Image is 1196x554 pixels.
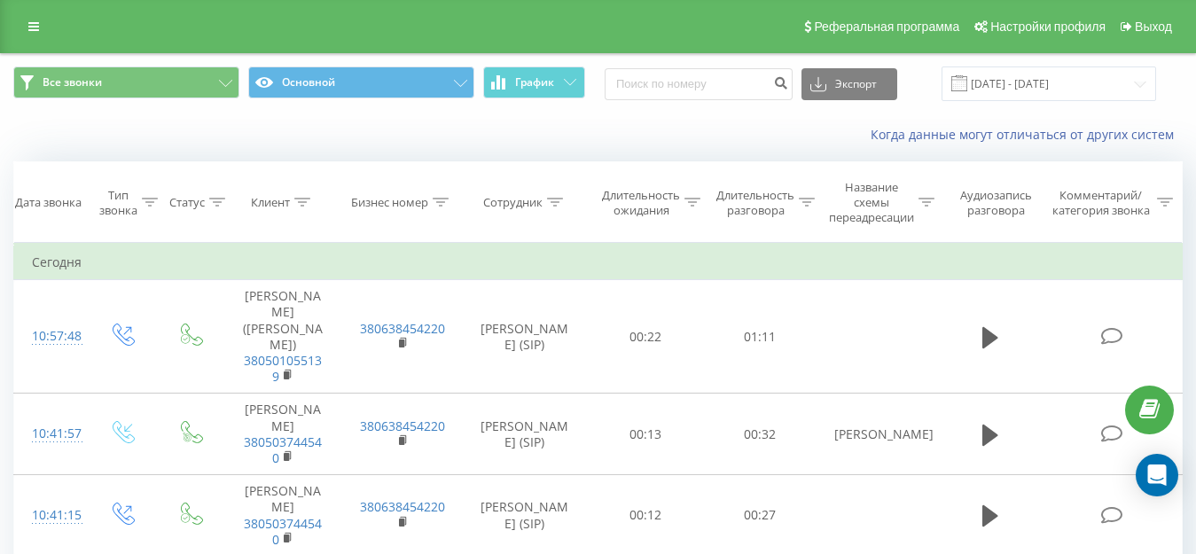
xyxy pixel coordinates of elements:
td: [PERSON_NAME] (SIP) [461,394,589,475]
a: Когда данные могут отличаться от других систем [871,126,1183,143]
div: 10:41:57 [32,417,69,451]
div: 10:57:48 [32,319,69,354]
span: График [515,76,554,89]
span: Реферальная программа [814,20,959,34]
div: Дата звонка [15,195,82,210]
div: Статус [169,195,205,210]
span: Настройки профиля [990,20,1106,34]
div: Open Intercom Messenger [1136,454,1178,496]
button: Экспорт [801,68,897,100]
span: Все звонки [43,75,102,90]
a: 380503744540 [244,433,322,466]
td: [PERSON_NAME] [223,394,342,475]
td: [PERSON_NAME] ([PERSON_NAME]) [223,280,342,394]
input: Поиск по номеру [605,68,793,100]
div: 10:41:15 [32,498,69,533]
a: 380638454220 [360,417,445,434]
div: Длительность разговора [716,188,794,218]
div: Клиент [251,195,290,210]
div: Бизнес номер [351,195,428,210]
a: 380501055139 [244,352,322,385]
button: График [483,66,585,98]
div: Длительность ожидания [602,188,680,218]
td: 00:22 [589,280,703,394]
div: Тип звонка [99,188,137,218]
button: Основной [248,66,474,98]
td: 00:13 [589,394,703,475]
td: 00:32 [703,394,817,475]
td: Сегодня [14,245,1183,280]
td: [PERSON_NAME] (SIP) [461,280,589,394]
div: Комментарий/категория звонка [1049,188,1153,218]
a: 380638454220 [360,320,445,337]
a: 380638454220 [360,498,445,515]
div: Название схемы переадресации [829,180,914,225]
td: [PERSON_NAME] [817,394,935,475]
td: 01:11 [703,280,817,394]
button: Все звонки [13,66,239,98]
div: Сотрудник [483,195,543,210]
div: Аудиозапись разговора [951,188,1041,218]
span: Выход [1135,20,1172,34]
a: 380503744540 [244,515,322,548]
